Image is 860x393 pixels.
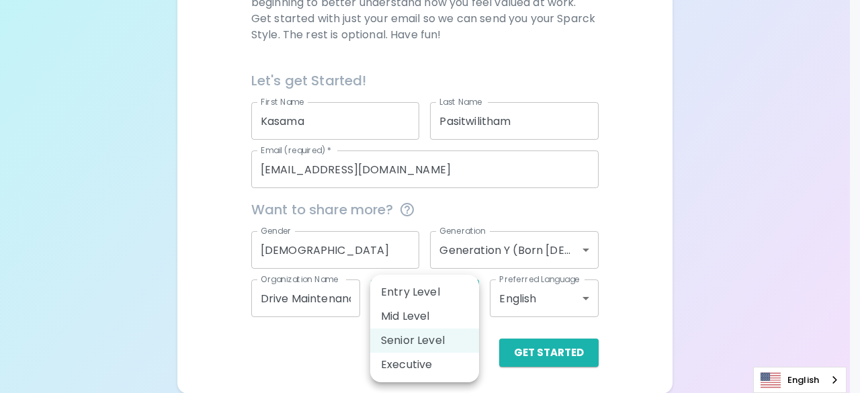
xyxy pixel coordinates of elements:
li: Senior Level [370,329,479,353]
div: Language [753,367,847,393]
aside: Language selected: English [753,367,847,393]
li: Executive [370,353,479,377]
li: Mid Level [370,304,479,329]
a: English [754,367,846,392]
li: Entry Level [370,280,479,304]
